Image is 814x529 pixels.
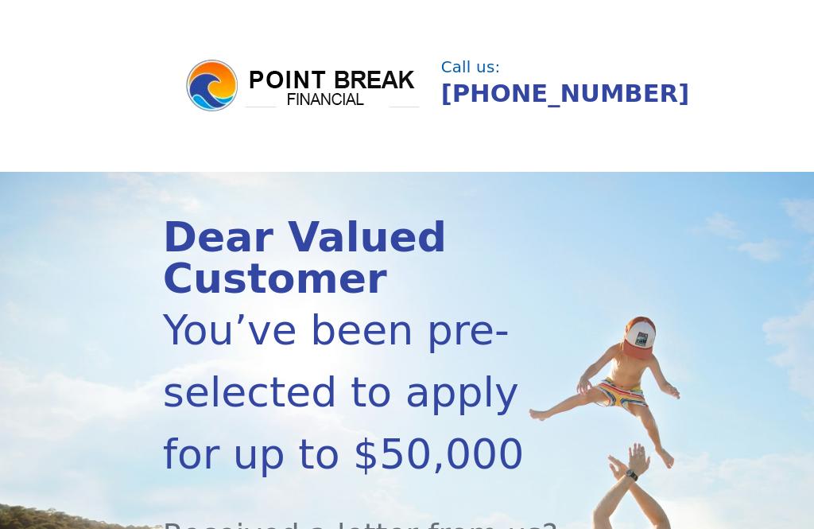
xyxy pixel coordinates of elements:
img: logo.png [184,57,422,115]
a: [PHONE_NUMBER] [441,80,689,107]
div: Dear Valued Customer [163,216,578,299]
div: You’ve been pre-selected to apply for up to $50,000 [163,299,578,485]
div: Call us: [441,60,645,76]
